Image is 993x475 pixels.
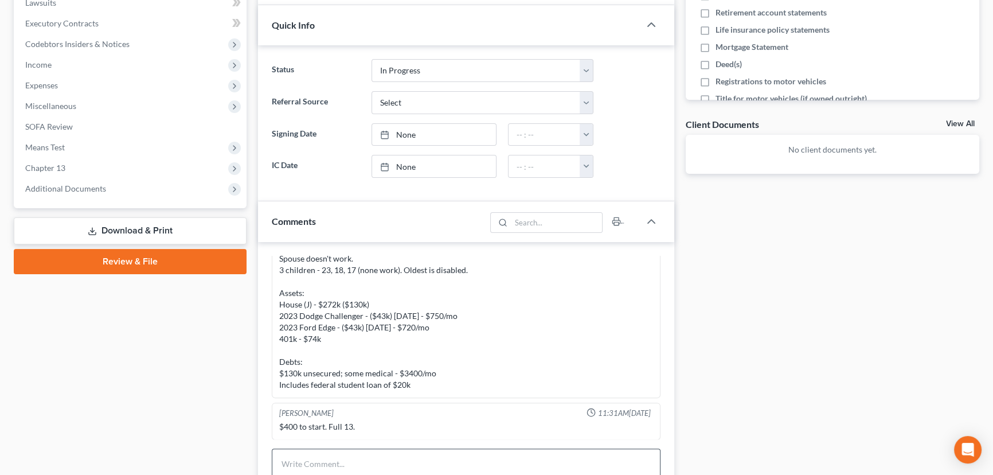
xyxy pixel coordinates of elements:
a: SOFA Review [16,116,247,137]
span: Comments [272,216,316,227]
label: Referral Source [266,91,366,114]
label: Signing Date [266,123,366,146]
span: 11:31AM[DATE] [598,408,651,419]
a: Review & File [14,249,247,274]
span: Deed(s) [716,59,742,70]
span: Expenses [25,80,58,90]
div: Income: $168k/yr Spouse doesn't work. 3 children - 23, 18, 17 (none work). Oldest is disabled. As... [279,230,653,391]
span: Miscellaneous [25,101,76,111]
div: Open Intercom Messenger [954,436,982,464]
span: Chapter 13 [25,163,65,173]
a: View All [946,120,975,128]
div: $400 to start. Full 13. [279,421,653,433]
a: Executory Contracts [16,13,247,34]
div: [PERSON_NAME] [279,408,334,419]
a: None [372,124,495,146]
span: Retirement account statements [716,7,827,18]
a: None [372,155,495,177]
input: -- : -- [509,124,581,146]
p: No client documents yet. [695,144,971,155]
div: Client Documents [686,118,759,130]
input: Search... [511,213,602,232]
span: Life insurance policy statements [716,24,830,36]
label: Status [266,59,366,82]
span: SOFA Review [25,122,73,131]
span: Quick Info [272,20,315,30]
span: Income [25,60,52,69]
span: Codebtors Insiders & Notices [25,39,130,49]
span: Registrations to motor vehicles [716,76,826,87]
span: Means Test [25,142,65,152]
span: Executory Contracts [25,18,99,28]
span: Title for motor vehicles (if owned outright) [716,93,867,104]
span: Mortgage Statement [716,41,788,53]
label: IC Date [266,155,366,178]
span: Additional Documents [25,184,106,193]
a: Download & Print [14,217,247,244]
input: -- : -- [509,155,581,177]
